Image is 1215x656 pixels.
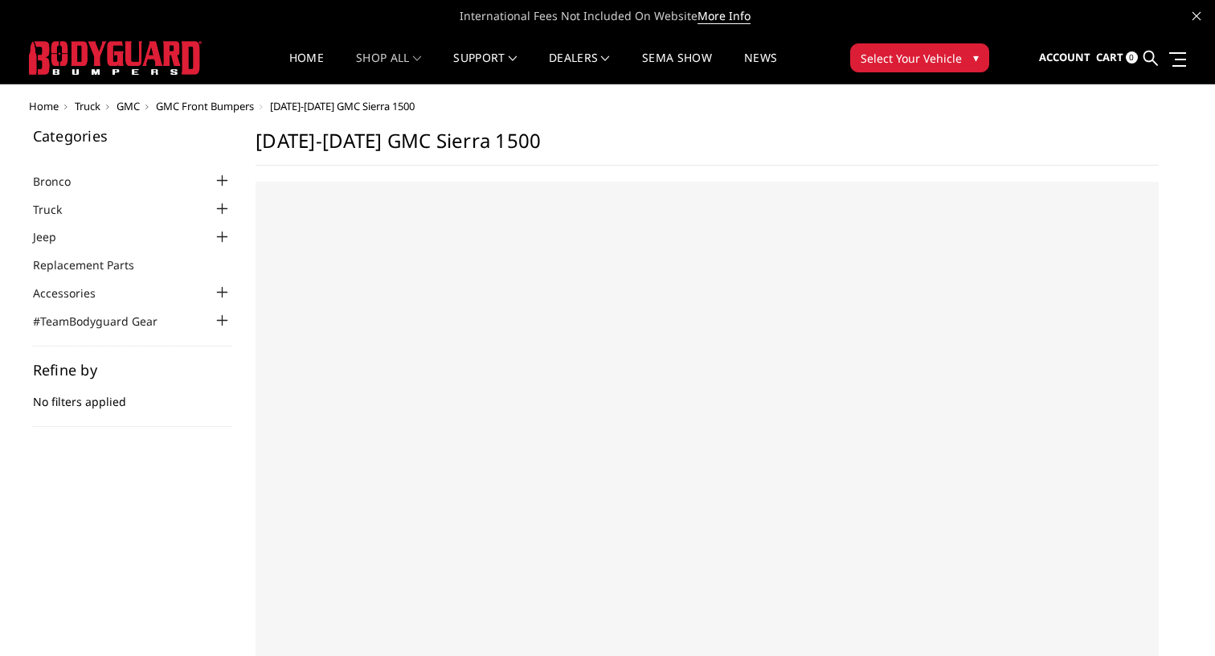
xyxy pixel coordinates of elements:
a: Accessories [33,285,116,301]
a: Home [29,99,59,113]
a: More Info [697,8,751,24]
a: News [744,52,777,84]
a: Jeep [33,228,76,245]
span: [DATE]-[DATE] GMC Sierra 1500 [270,99,415,113]
a: Truck [33,201,82,218]
h5: Categories [33,129,232,143]
a: #TeamBodyguard Gear [33,313,178,330]
a: GMC Front Bumpers [156,99,254,113]
span: Cart [1096,50,1123,64]
a: Dealers [549,52,610,84]
button: Select Your Vehicle [850,43,989,72]
a: shop all [356,52,421,84]
iframe: Chat Widget [1135,579,1215,656]
h5: Refine by [33,363,232,377]
a: Home [289,52,324,84]
a: Account [1039,36,1090,80]
h1: [DATE]-[DATE] GMC Sierra 1500 [256,129,1159,166]
a: Support [453,52,517,84]
span: ▾ [973,49,979,66]
div: No filters applied [33,363,232,427]
span: 0 [1126,51,1138,64]
a: Bronco [33,173,91,190]
img: BODYGUARD BUMPERS [29,41,202,75]
a: Replacement Parts [33,256,154,273]
a: SEMA Show [642,52,712,84]
span: Account [1039,50,1090,64]
a: GMC [117,99,140,113]
a: Cart 0 [1096,36,1138,80]
a: Truck [75,99,100,113]
span: Select Your Vehicle [861,50,962,67]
